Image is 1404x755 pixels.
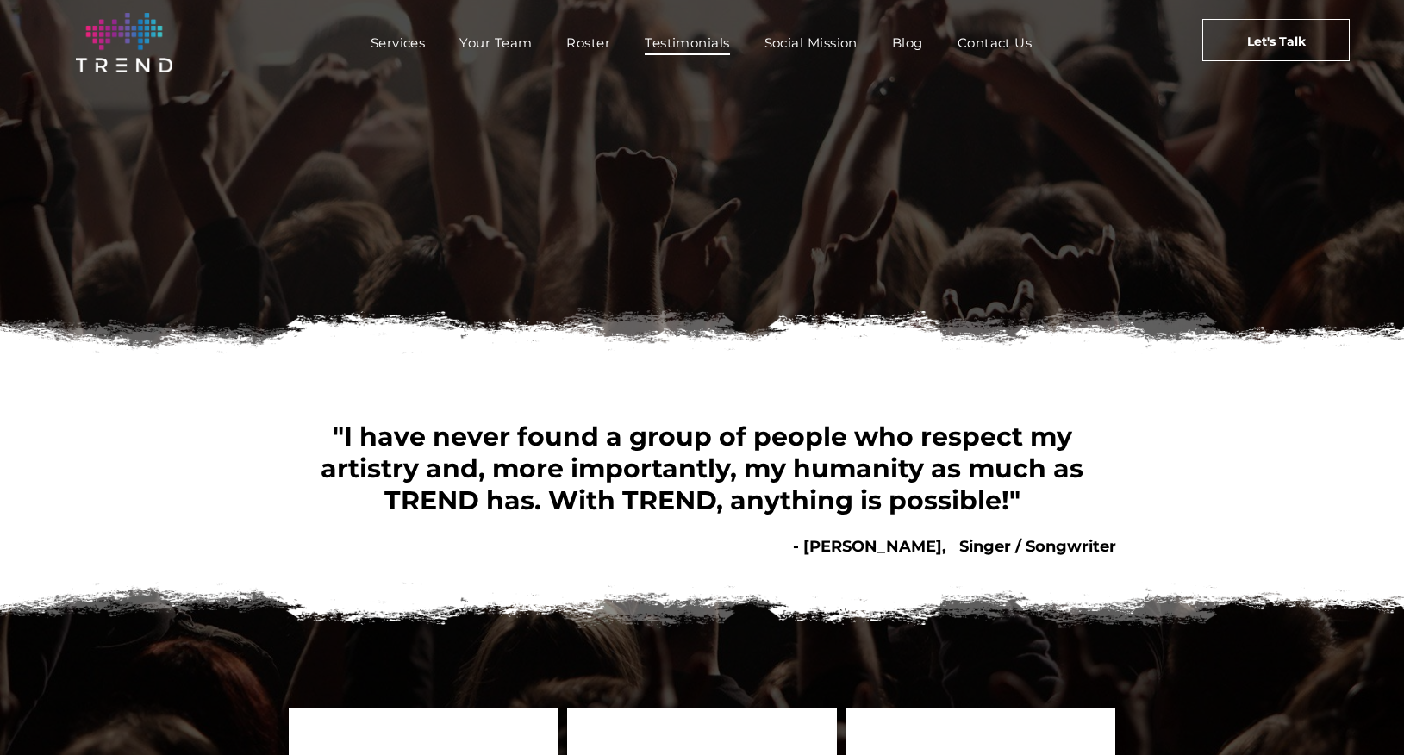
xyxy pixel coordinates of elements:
span: "I have never found a group of people who respect my artistry and, more importantly, my humanity ... [321,421,1083,516]
b: - [PERSON_NAME], Singer / Songwriter [793,537,1116,556]
span: Let's Talk [1247,20,1306,63]
a: Blog [875,30,940,55]
iframe: Chat Widget [1318,672,1404,755]
img: logo [76,13,172,72]
a: Testimonials [627,30,746,55]
a: Roster [549,30,627,55]
a: Let's Talk [1202,19,1350,61]
a: Contact Us [940,30,1050,55]
a: Your Team [442,30,549,55]
a: Services [353,30,443,55]
a: Social Mission [747,30,875,55]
